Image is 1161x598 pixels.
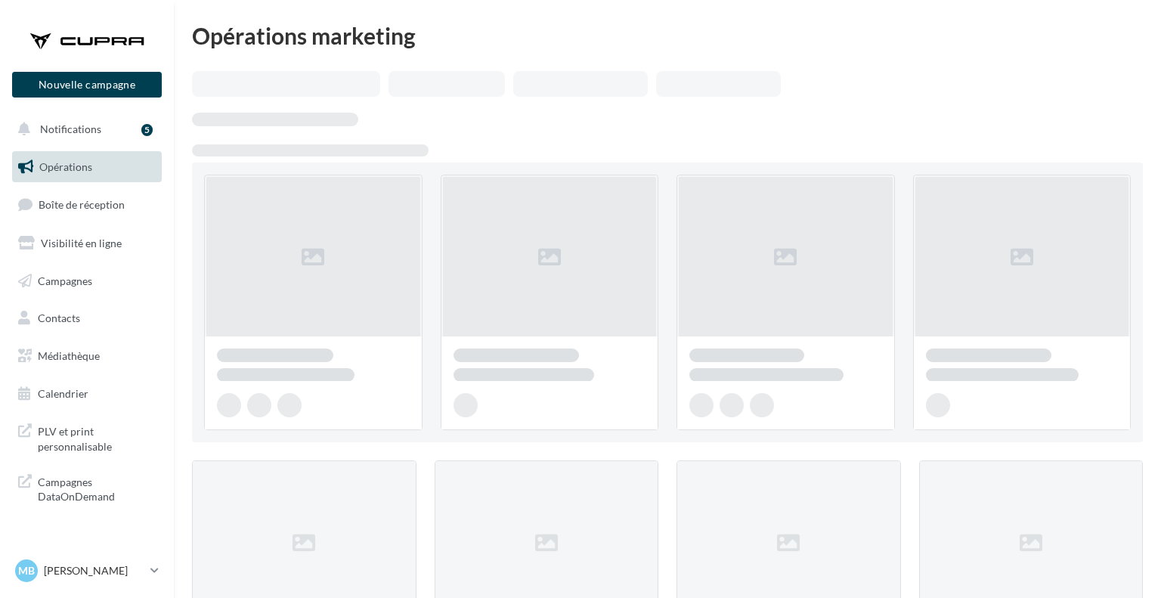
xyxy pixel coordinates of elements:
[12,556,162,585] a: MB [PERSON_NAME]
[9,265,165,297] a: Campagnes
[9,340,165,372] a: Médiathèque
[9,228,165,259] a: Visibilité en ligne
[192,24,1143,47] div: Opérations marketing
[9,113,159,145] button: Notifications 5
[9,302,165,334] a: Contacts
[38,311,80,324] span: Contacts
[40,122,101,135] span: Notifications
[44,563,144,578] p: [PERSON_NAME]
[38,421,156,454] span: PLV et print personnalisable
[141,124,153,136] div: 5
[12,72,162,98] button: Nouvelle campagne
[18,563,35,578] span: MB
[9,188,165,221] a: Boîte de réception
[9,151,165,183] a: Opérations
[39,198,125,211] span: Boîte de réception
[38,387,88,400] span: Calendrier
[9,466,165,510] a: Campagnes DataOnDemand
[39,160,92,173] span: Opérations
[38,274,92,287] span: Campagnes
[38,349,100,362] span: Médiathèque
[41,237,122,249] span: Visibilité en ligne
[9,415,165,460] a: PLV et print personnalisable
[9,378,165,410] a: Calendrier
[38,472,156,504] span: Campagnes DataOnDemand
